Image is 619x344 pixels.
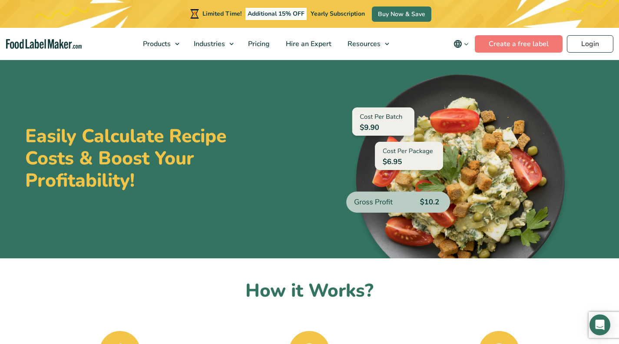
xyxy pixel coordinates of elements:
a: Create a free label [475,35,563,53]
span: Additional 15% OFF [245,8,307,20]
span: Industries [191,39,226,49]
span: Resources [345,39,381,49]
a: Products [135,28,184,60]
a: Hire an Expert [278,28,338,60]
div: Open Intercom Messenger [589,314,610,335]
span: Limited Time! [202,10,242,18]
span: Hire an Expert [283,39,332,49]
a: Buy Now & Save [372,7,431,22]
a: Resources [340,28,394,60]
h1: Easily Calculate Recipe Costs & Boost Your Profitability! [25,125,251,192]
span: Yearly Subscription [311,10,365,18]
span: Products [140,39,172,49]
a: Pricing [240,28,276,60]
h2: How it Works? [25,279,594,303]
a: Industries [186,28,238,60]
span: Pricing [245,39,271,49]
a: Login [567,35,613,53]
